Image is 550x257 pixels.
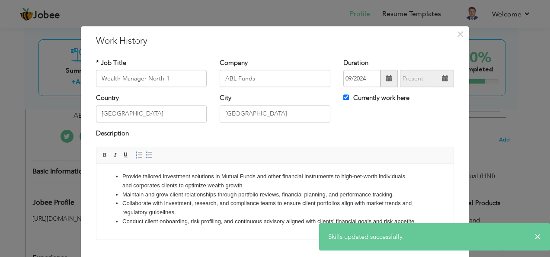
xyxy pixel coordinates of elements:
input: Currently work here [343,95,349,100]
input: From [343,70,381,87]
label: * Job Title [96,58,126,67]
label: Company [220,58,248,67]
iframe: Rich Text Editor, workEditor [96,164,454,229]
a: Underline [121,151,131,160]
label: Country [96,94,119,103]
input: Present [400,70,439,87]
button: Close [453,27,467,41]
span: × [534,232,541,241]
label: Currently work here [343,94,409,103]
span: Skills updated successfully. [328,232,404,241]
label: City [220,94,231,103]
h3: Work History [96,35,454,48]
a: Italic [111,151,120,160]
a: Bold [100,151,110,160]
a: Insert/Remove Numbered List [134,151,144,160]
label: Description [96,129,129,138]
label: Duration [343,58,368,67]
span: × [457,26,464,42]
a: Insert/Remove Bulleted List [144,151,154,160]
